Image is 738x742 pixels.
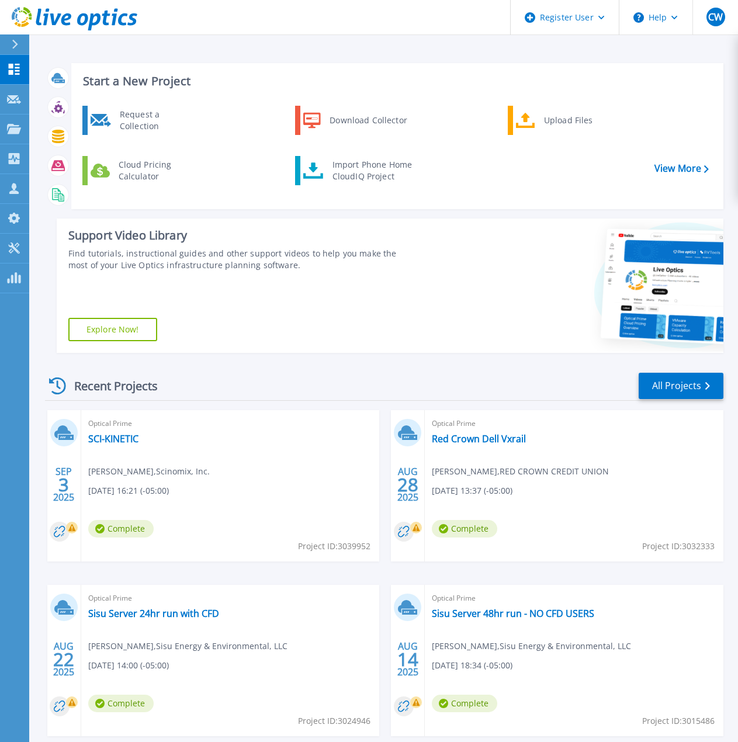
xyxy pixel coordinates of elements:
span: [PERSON_NAME] , Scinomix, Inc. [88,465,210,478]
span: [DATE] 18:34 (-05:00) [432,659,512,672]
a: View More [654,163,709,174]
span: Project ID: 3039952 [298,540,370,553]
a: Sisu Server 48hr run - NO CFD USERS [432,608,594,619]
span: [PERSON_NAME] , RED CROWN CREDIT UNION [432,465,609,478]
span: Optical Prime [88,592,373,605]
span: Project ID: 3024946 [298,715,370,727]
a: Upload Files [508,106,628,135]
span: 22 [53,654,74,664]
a: Explore Now! [68,318,157,341]
div: Request a Collection [114,109,199,132]
span: 28 [397,480,418,490]
a: Cloud Pricing Calculator [82,156,202,185]
a: Sisu Server 24hr run with CFD [88,608,219,619]
span: Complete [88,695,154,712]
div: AUG 2025 [397,463,419,506]
a: SCI-KINETIC [88,433,138,445]
span: 14 [397,654,418,664]
span: Project ID: 3015486 [642,715,715,727]
div: Recent Projects [45,372,174,400]
span: Optical Prime [432,592,716,605]
span: Complete [88,520,154,538]
div: Find tutorials, instructional guides and other support videos to help you make the most of your L... [68,248,415,271]
div: SEP 2025 [53,463,75,506]
a: Download Collector [295,106,415,135]
a: All Projects [639,373,723,399]
a: Red Crown Dell Vxrail [432,433,526,445]
div: Support Video Library [68,228,415,243]
span: Project ID: 3032333 [642,540,715,553]
div: AUG 2025 [53,638,75,681]
span: Optical Prime [432,417,716,430]
span: [DATE] 14:00 (-05:00) [88,659,169,672]
span: [DATE] 16:21 (-05:00) [88,484,169,497]
span: CW [708,12,723,22]
div: Cloud Pricing Calculator [113,159,199,182]
div: Import Phone Home CloudIQ Project [327,159,418,182]
span: [PERSON_NAME] , Sisu Energy & Environmental, LLC [88,640,287,653]
div: AUG 2025 [397,638,419,681]
h3: Start a New Project [83,75,708,88]
span: Complete [432,695,497,712]
span: Complete [432,520,497,538]
span: Optical Prime [88,417,373,430]
span: [PERSON_NAME] , Sisu Energy & Environmental, LLC [432,640,631,653]
div: Upload Files [538,109,625,132]
span: [DATE] 13:37 (-05:00) [432,484,512,497]
div: Download Collector [324,109,412,132]
a: Request a Collection [82,106,202,135]
span: 3 [58,480,69,490]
